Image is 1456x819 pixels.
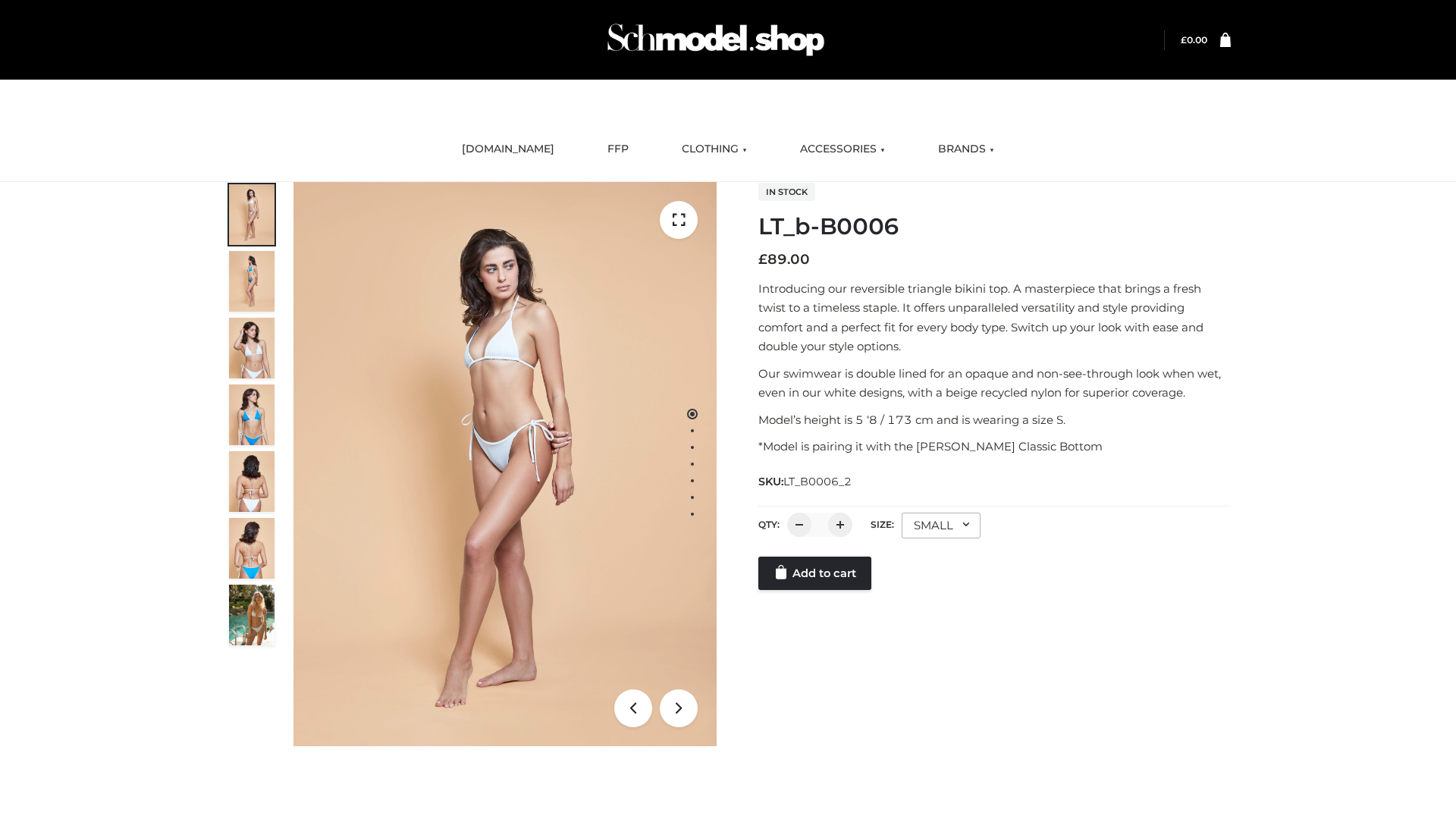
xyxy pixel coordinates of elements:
[758,364,1231,403] p: Our swimwear is double lined for an opaque and non-see-through look when wet, even in our white d...
[789,133,896,166] a: ACCESSORIES
[229,184,275,245] img: ArielClassicBikiniTop_CloudNine_AzureSky_OW114ECO_1-scaled.jpg
[758,251,810,268] bdi: 89.00
[758,410,1231,430] p: Model’s height is 5 ‘8 / 173 cm and is wearing a size S.
[758,437,1231,457] p: *Model is pairing it with the [PERSON_NAME] Classic Bottom
[871,519,894,530] label: Size:
[450,133,566,166] a: [DOMAIN_NAME]
[758,279,1231,356] p: Introducing our reversible triangle bikini top. A masterpiece that brings a fresh twist to a time...
[902,513,981,538] div: SMALL
[758,213,1231,240] h1: LT_b-B0006
[229,384,275,445] img: ArielClassicBikiniTop_CloudNine_AzureSky_OW114ECO_4-scaled.jpg
[783,475,852,488] span: LT_B0006_2
[602,10,830,70] img: Schmodel Admin 964
[758,472,853,491] span: SKU:
[1181,34,1207,45] a: £0.00
[229,451,275,512] img: ArielClassicBikiniTop_CloudNine_AzureSky_OW114ECO_7-scaled.jpg
[229,318,275,378] img: ArielClassicBikiniTop_CloudNine_AzureSky_OW114ECO_3-scaled.jpg
[670,133,758,166] a: CLOTHING
[758,251,767,268] span: £
[229,251,275,312] img: ArielClassicBikiniTop_CloudNine_AzureSky_OW114ECO_2-scaled.jpg
[229,518,275,579] img: ArielClassicBikiniTop_CloudNine_AzureSky_OW114ECO_8-scaled.jpg
[758,183,815,201] span: In stock
[1181,34,1207,45] bdi: 0.00
[758,519,780,530] label: QTY:
[1181,34,1187,45] span: £
[293,182,717,746] img: LT_b-B0006
[596,133,640,166] a: FFP
[758,557,871,590] a: Add to cart
[229,585,275,645] img: Arieltop_CloudNine_AzureSky2.jpg
[927,133,1006,166] a: BRANDS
